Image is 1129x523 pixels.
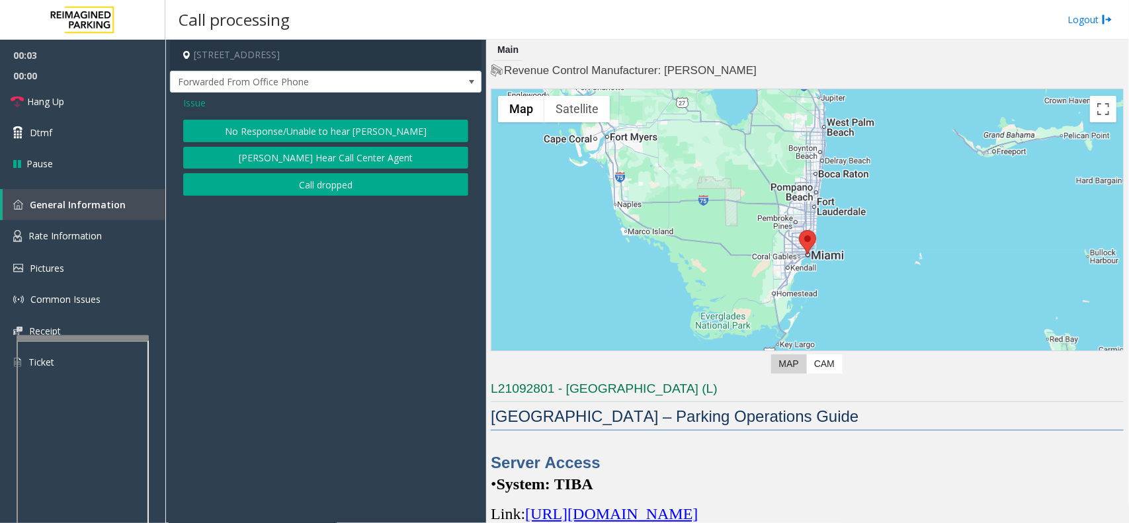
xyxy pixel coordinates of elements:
[771,354,807,374] label: Map
[13,230,22,242] img: 'icon'
[29,325,61,337] span: Receipt
[27,95,64,108] span: Hang Up
[525,510,698,521] a: [URL][DOMAIN_NAME]
[525,505,698,522] span: [URL][DOMAIN_NAME]
[1090,96,1116,122] button: Toggle fullscreen view
[172,3,296,36] h3: Call processing
[491,63,1124,79] h4: Revenue Control Manufacturer: [PERSON_NAME]
[491,475,496,493] span: •
[13,264,23,272] img: 'icon'
[498,96,544,122] button: Show street map
[13,327,22,335] img: 'icon'
[491,454,600,471] span: Server Access
[26,157,53,171] span: Pause
[30,126,52,140] span: Dtmf
[491,505,525,522] span: Link:
[1067,13,1112,26] a: Logout
[30,262,64,274] span: Pictures
[183,147,468,169] button: [PERSON_NAME] Hear Call Center Agent
[183,173,468,196] button: Call dropped
[183,96,206,110] span: Issue
[544,96,610,122] button: Show satellite imagery
[497,475,593,493] span: System: TIBA
[28,229,102,242] span: Rate Information
[1102,13,1112,26] img: logout
[491,380,1124,402] h3: L21092801 - [GEOGRAPHIC_DATA] (L)
[13,294,24,305] img: 'icon'
[806,354,843,374] label: CAM
[30,293,101,305] span: Common Issues
[494,40,522,61] div: Main
[799,230,816,255] div: 701 South Miami Avenue, Miami, FL
[3,189,165,220] a: General Information
[183,120,468,142] button: No Response/Unable to hear [PERSON_NAME]
[13,200,23,210] img: 'icon'
[13,356,22,368] img: 'icon'
[30,198,126,211] span: General Information
[170,40,481,71] h4: [STREET_ADDRESS]
[491,407,858,425] span: [GEOGRAPHIC_DATA] – Parking Operations Guide
[171,71,419,93] span: Forwarded From Office Phone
